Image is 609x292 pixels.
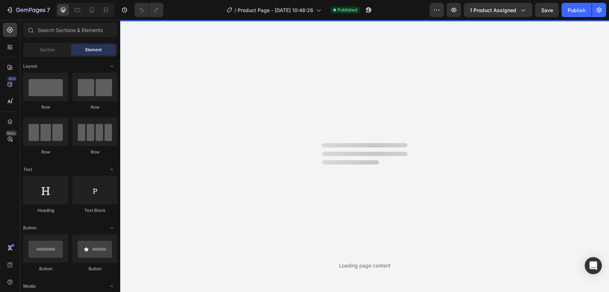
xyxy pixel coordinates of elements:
span: Product Page - [DATE] 10:46:26 [238,6,313,14]
div: Row [72,104,117,110]
div: Button [23,266,68,272]
button: 1 product assigned [464,3,532,17]
button: Publish [562,3,592,17]
div: Loading page content [339,262,391,269]
span: / [234,6,236,14]
input: Search Sections & Elements [23,23,117,37]
p: 7 [47,6,50,14]
span: Toggle open [106,281,117,292]
span: 1 product assigned [470,6,516,14]
div: Button [72,266,117,272]
button: Save [535,3,559,17]
span: Media [23,283,36,290]
span: Published [338,7,357,13]
div: Undo/Redo [135,3,163,17]
div: Row [23,104,68,110]
div: 450 [7,76,17,82]
div: Beta [5,130,17,136]
div: Publish [568,6,585,14]
div: Heading [23,207,68,214]
span: Section [40,47,55,53]
span: Toggle open [106,164,117,175]
div: Text Block [72,207,117,214]
span: Save [541,7,553,13]
button: 7 [3,3,53,17]
div: Row [23,149,68,155]
span: Toggle open [106,222,117,234]
div: Open Intercom Messenger [585,257,602,274]
span: Toggle open [106,61,117,72]
span: Element [85,47,102,53]
span: Button [23,225,36,231]
span: Text [23,166,32,173]
div: Row [72,149,117,155]
span: Layout [23,63,37,69]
